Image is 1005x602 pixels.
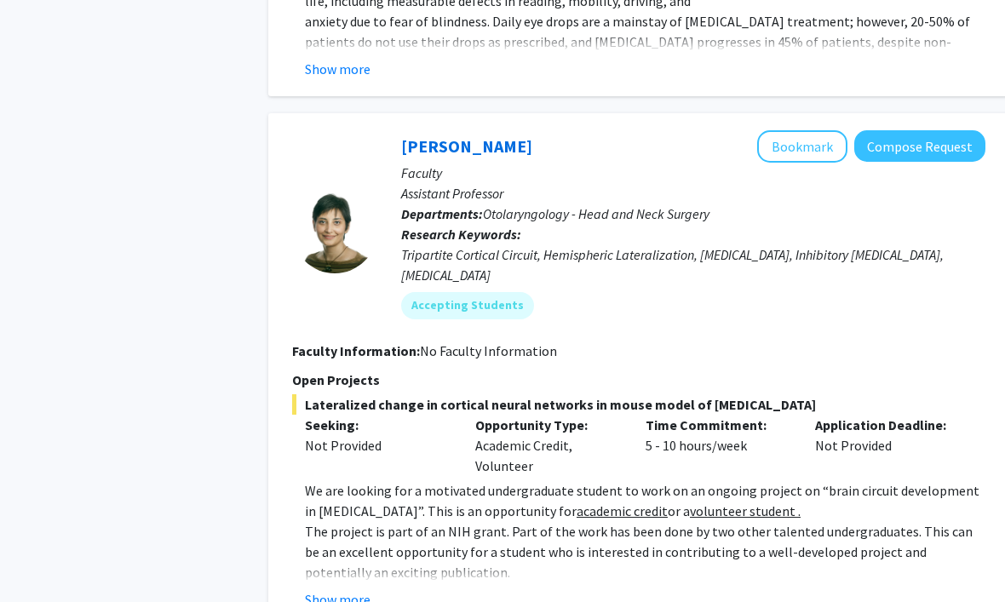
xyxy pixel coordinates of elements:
[305,11,985,134] p: anxiety due to fear of blindness. Daily eye drops are a mainstay of [MEDICAL_DATA] treatment; how...
[305,435,450,456] div: Not Provided
[305,521,985,582] p: The project is part of an NIH grant. Part of the work has been done by two other talented undergr...
[690,502,801,519] u: volunteer student .
[401,226,521,243] b: Research Keywords:
[401,135,532,157] a: [PERSON_NAME]
[815,415,960,435] p: Application Deadline:
[292,342,420,359] b: Faculty Information:
[646,415,790,435] p: Time Commitment:
[462,415,633,476] div: Academic Credit, Volunteer
[401,292,534,319] mat-chip: Accepting Students
[305,415,450,435] p: Seeking:
[757,130,847,163] button: Add Tara Deemyad to Bookmarks
[420,342,557,359] span: No Faculty Information
[854,130,985,162] button: Compose Request to Tara Deemyad
[401,163,985,183] p: Faculty
[401,244,985,285] div: Tripartite Cortical Circuit, Hemispheric Lateralization, [MEDICAL_DATA], Inhibitory [MEDICAL_DATA...
[577,502,668,519] u: academic credit
[802,415,973,476] div: Not Provided
[292,370,985,390] p: Open Projects
[483,205,709,222] span: Otolaryngology - Head and Neck Surgery
[401,205,483,222] b: Departments:
[633,415,803,476] div: 5 - 10 hours/week
[13,525,72,589] iframe: Chat
[305,480,985,521] p: We are looking for a motivated undergraduate student to work on an ongoing project on “brain circ...
[292,394,985,415] span: Lateralized change in cortical neural networks in mouse model of [MEDICAL_DATA]
[401,183,985,204] p: Assistant Professor
[475,415,620,435] p: Opportunity Type:
[305,59,370,79] button: Show more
